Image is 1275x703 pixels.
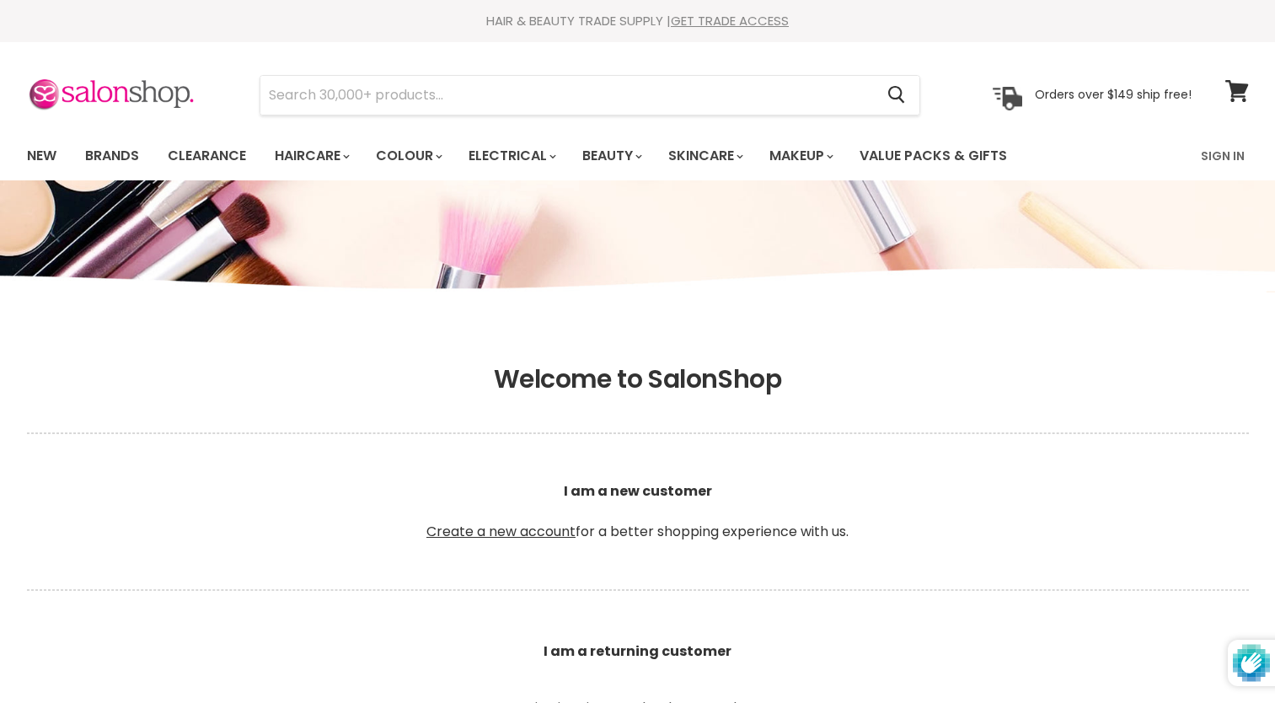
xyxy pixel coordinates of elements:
[72,138,152,174] a: Brands
[14,138,69,174] a: New
[262,138,360,174] a: Haircare
[363,138,453,174] a: Colour
[14,131,1106,180] ul: Main menu
[564,481,712,501] b: I am a new customer
[1191,138,1255,174] a: Sign In
[6,13,1270,30] div: HAIR & BEAUTY TRADE SUPPLY |
[757,138,844,174] a: Makeup
[1035,87,1192,102] p: Orders over $149 ship free!
[27,364,1249,394] h1: Welcome to SalonShop
[847,138,1020,174] a: Value Packs & Gifts
[875,76,919,115] button: Search
[426,522,576,541] a: Create a new account
[6,131,1270,180] nav: Main
[260,75,920,115] form: Product
[155,138,259,174] a: Clearance
[656,138,753,174] a: Skincare
[544,641,731,661] b: I am a returning customer
[570,138,652,174] a: Beauty
[1233,640,1270,686] img: Protected by hCaptcha
[260,76,875,115] input: Search
[27,441,1249,582] p: for a better shopping experience with us.
[456,138,566,174] a: Electrical
[671,12,789,30] a: GET TRADE ACCESS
